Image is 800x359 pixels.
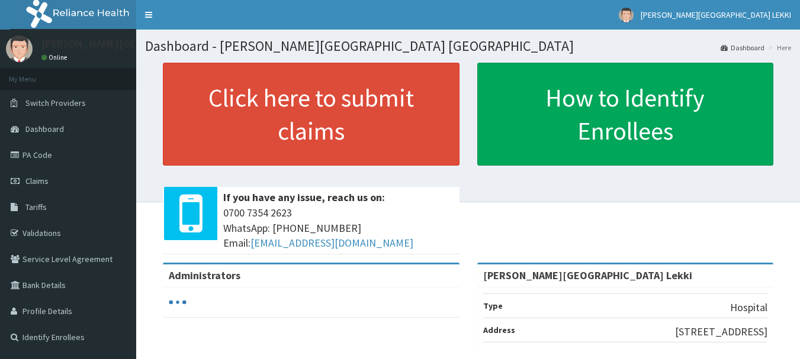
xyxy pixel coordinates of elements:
[477,63,774,166] a: How to Identify Enrollees
[483,325,515,335] b: Address
[721,43,764,53] a: Dashboard
[223,190,385,204] b: If you have any issue, reach us on:
[483,269,692,282] strong: [PERSON_NAME][GEOGRAPHIC_DATA] Lekki
[25,176,49,186] span: Claims
[6,35,33,62] img: User Image
[25,98,86,108] span: Switch Providers
[675,324,767,339] p: [STREET_ADDRESS]
[169,293,187,311] svg: audio-loading
[41,38,245,49] p: [PERSON_NAME][GEOGRAPHIC_DATA] LEKKI
[41,53,70,62] a: Online
[25,202,47,212] span: Tariffs
[223,205,454,251] span: 0700 7354 2623 WhatsApp: [PHONE_NUMBER] Email:
[163,63,460,166] a: Click here to submit claims
[641,9,791,20] span: [PERSON_NAME][GEOGRAPHIC_DATA] LEKKI
[25,124,64,134] span: Dashboard
[250,236,413,250] a: [EMAIL_ADDRESS][DOMAIN_NAME]
[619,8,634,22] img: User Image
[766,43,791,53] li: Here
[730,300,767,315] p: Hospital
[169,269,240,282] b: Administrators
[483,300,503,311] b: Type
[145,38,791,54] h1: Dashboard - [PERSON_NAME][GEOGRAPHIC_DATA] [GEOGRAPHIC_DATA]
